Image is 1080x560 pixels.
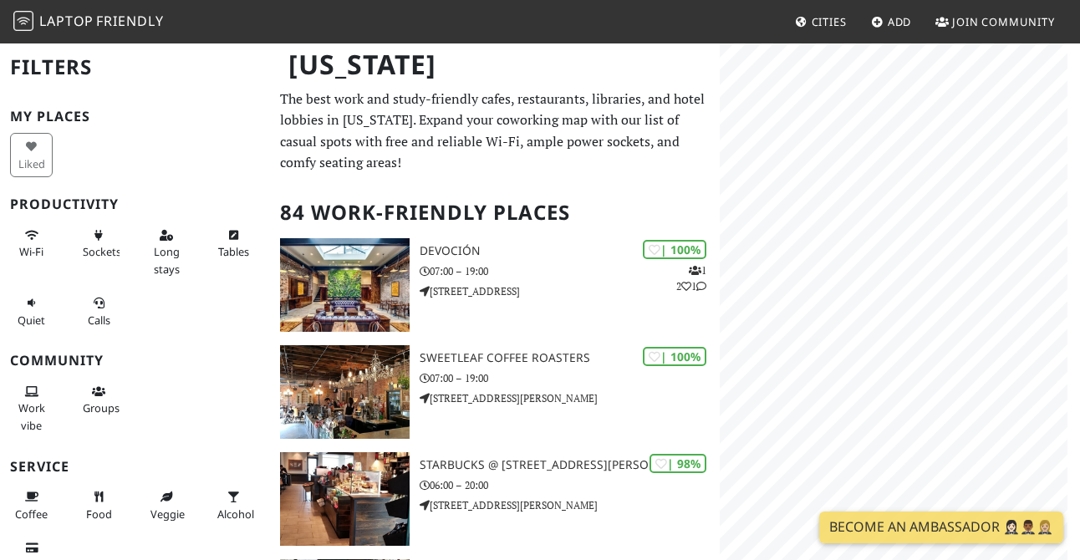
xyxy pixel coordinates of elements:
[788,7,853,37] a: Cities
[280,238,410,332] img: Devoción
[420,370,720,386] p: 07:00 – 19:00
[275,42,716,88] h1: [US_STATE]
[78,221,120,266] button: Sockets
[10,483,53,527] button: Coffee
[145,221,188,283] button: Long stays
[19,244,43,259] span: Stable Wi-Fi
[280,89,710,174] p: The best work and study-friendly cafes, restaurants, libraries, and hotel lobbies in [US_STATE]. ...
[18,400,45,432] span: People working
[420,458,720,472] h3: Starbucks @ [STREET_ADDRESS][PERSON_NAME]
[420,477,720,493] p: 06:00 – 20:00
[39,12,94,30] span: Laptop
[212,483,255,527] button: Alcohol
[280,452,410,546] img: Starbucks @ 815 Hutchinson Riv Pkwy
[420,283,720,299] p: [STREET_ADDRESS]
[83,400,120,415] span: Group tables
[420,390,720,406] p: [STREET_ADDRESS][PERSON_NAME]
[812,14,847,29] span: Cities
[420,497,720,513] p: [STREET_ADDRESS][PERSON_NAME]
[218,244,249,259] span: Work-friendly tables
[643,240,706,259] div: | 100%
[819,512,1063,543] a: Become an Ambassador 🤵🏻‍♀️🤵🏾‍♂️🤵🏼‍♀️
[13,11,33,31] img: LaptopFriendly
[13,8,164,37] a: LaptopFriendly LaptopFriendly
[280,345,410,439] img: Sweetleaf Coffee Roasters
[10,353,260,369] h3: Community
[420,351,720,365] h3: Sweetleaf Coffee Roasters
[420,244,720,258] h3: Devoción
[78,289,120,333] button: Calls
[270,452,720,546] a: Starbucks @ 815 Hutchinson Riv Pkwy | 98% Starbucks @ [STREET_ADDRESS][PERSON_NAME] 06:00 – 20:00...
[217,507,254,522] span: Alcohol
[88,313,110,328] span: Video/audio calls
[86,507,112,522] span: Food
[676,262,706,294] p: 1 2 1
[78,378,120,422] button: Groups
[280,187,710,238] h2: 84 Work-Friendly Places
[10,42,260,93] h2: Filters
[929,7,1062,37] a: Join Community
[15,507,48,522] span: Coffee
[96,12,163,30] span: Friendly
[10,378,53,439] button: Work vibe
[212,221,255,266] button: Tables
[10,459,260,475] h3: Service
[952,14,1055,29] span: Join Community
[150,507,185,522] span: Veggie
[270,345,720,439] a: Sweetleaf Coffee Roasters | 100% Sweetleaf Coffee Roasters 07:00 – 19:00 [STREET_ADDRESS][PERSON_...
[18,313,45,328] span: Quiet
[888,14,912,29] span: Add
[154,244,180,276] span: Long stays
[650,454,706,473] div: | 98%
[10,109,260,125] h3: My Places
[10,221,53,266] button: Wi-Fi
[145,483,188,527] button: Veggie
[420,263,720,279] p: 07:00 – 19:00
[83,244,121,259] span: Power sockets
[864,7,919,37] a: Add
[10,196,260,212] h3: Productivity
[270,238,720,332] a: Devoción | 100% 121 Devoción 07:00 – 19:00 [STREET_ADDRESS]
[643,347,706,366] div: | 100%
[78,483,120,527] button: Food
[10,289,53,333] button: Quiet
